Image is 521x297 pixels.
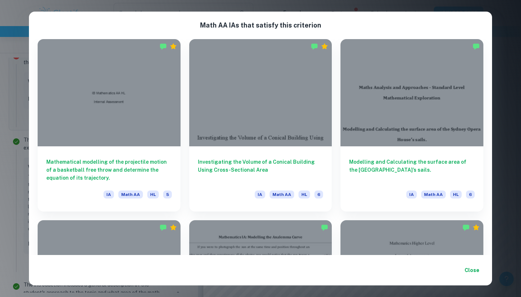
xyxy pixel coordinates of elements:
h6: Investigating the Volume of a Conical Building Using Cross-Sectional Area [198,158,323,182]
a: Investigating the Volume of a Conical Building Using Cross-Sectional AreaIAMath AAHL6 [189,39,332,212]
img: Marked [160,224,167,231]
span: 5 [163,191,172,198]
a: Modelling and Calculating the surface area of the [GEOGRAPHIC_DATA]’s sails.IAMath AAHL6 [340,39,483,212]
div: Premium [473,224,480,231]
span: HL [147,191,159,198]
a: Mathematical modelling of the projectile motion of a basketball free throw and determine the equa... [38,39,181,212]
span: HL [450,191,462,198]
h2: Math AA IA s that satisfy this criterion [29,12,492,30]
img: Marked [462,224,470,231]
div: Premium [321,43,328,50]
img: Marked [311,43,318,50]
h6: Mathematical modelling of the projectile motion of a basketball free throw and determine the equa... [46,158,172,182]
span: IA [103,191,114,198]
span: IA [406,191,417,198]
span: 6 [314,191,323,198]
span: Math AA [118,191,143,198]
button: Close [460,264,483,277]
img: Marked [321,224,328,231]
span: 6 [466,191,475,198]
span: Math AA [421,191,446,198]
img: Marked [473,43,480,50]
div: Premium [170,224,177,231]
h6: Modelling and Calculating the surface area of the [GEOGRAPHIC_DATA]’s sails. [349,158,475,182]
div: Premium [170,43,177,50]
span: Math AA [270,191,294,198]
span: HL [298,191,310,198]
img: Marked [160,43,167,50]
span: IA [255,191,265,198]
